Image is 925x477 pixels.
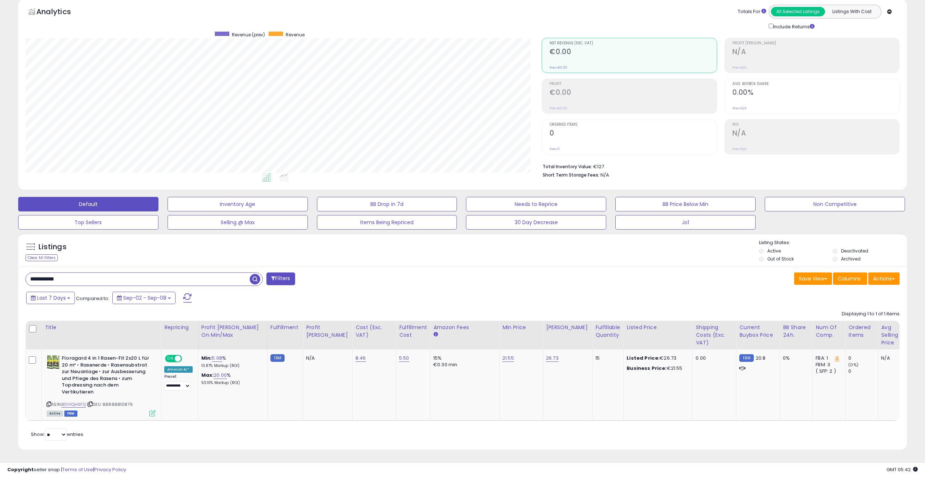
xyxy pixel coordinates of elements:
button: Non Competitive [765,197,905,211]
div: FBA: 1 [816,355,840,361]
div: % [201,355,262,368]
div: Amazon AI * [164,366,193,373]
a: B01IVQH6FQ [61,401,86,408]
button: BB Price Below Min [615,197,756,211]
p: Listing States: [759,239,907,246]
button: Filters [266,272,295,285]
label: Out of Stock [767,256,794,262]
div: 0 [848,368,878,375]
button: Needs to Reprice [466,197,606,211]
small: Prev: N/A [732,106,747,110]
div: seller snap | | [7,466,126,473]
div: Repricing [164,324,195,331]
div: €26.73 [627,355,687,361]
button: Last 7 Days [26,292,75,304]
span: Avg. Buybox Share [732,82,899,86]
small: Prev: €0.00 [550,65,567,70]
span: Compared to: [76,295,109,302]
div: N/A [306,355,347,361]
div: Current Buybox Price [739,324,777,339]
span: Ordered Items [550,123,716,127]
button: Actions [868,272,900,285]
div: Clear All Filters [25,254,58,261]
button: 30 Day Decrease [466,215,606,230]
img: 61VuxFhXi9L._SL40_.jpg [47,355,60,369]
a: 21.55 [502,355,514,362]
small: FBM [739,354,753,362]
button: Items Being Repriced [317,215,457,230]
div: Displaying 1 to 1 of 1 items [842,311,900,318]
button: Top Sellers [18,215,158,230]
h2: €0.00 [550,48,716,57]
button: Save View [794,272,832,285]
div: ASIN: [47,355,156,416]
b: Short Term Storage Fees: [543,172,599,178]
label: Deactivated [841,248,868,254]
b: Min: [201,355,212,361]
button: Listings With Cost [825,7,879,16]
small: Prev: €0.00 [550,106,567,110]
b: Max: [201,372,214,379]
div: 0% [783,355,807,361]
div: Num of Comp. [816,324,842,339]
small: Prev: N/A [732,65,747,70]
div: Listed Price [627,324,689,331]
span: Sep-02 - Sep-08 [123,294,166,302]
div: Ordered Items [848,324,875,339]
div: Preset: [164,374,193,391]
div: Profit [PERSON_NAME] [306,324,349,339]
div: Fulfillable Quantity [595,324,620,339]
span: Columns [838,275,861,282]
div: 15 [595,355,618,361]
button: Default [18,197,158,211]
p: 10.87% Markup (ROI) [201,363,262,368]
a: 5.08 [212,355,222,362]
p: 53.10% Markup (ROI) [201,380,262,385]
a: 20.00 [214,372,227,379]
div: BB Share 24h. [783,324,809,339]
a: 8.46 [355,355,366,362]
li: €127 [543,162,894,170]
h5: Analytics [36,7,85,19]
h5: Listings [39,242,67,252]
div: FBM: 3 [816,361,840,368]
div: Amazon Fees [433,324,496,331]
div: Cost (Exc. VAT) [355,324,393,339]
div: Avg Selling Price [881,324,908,347]
div: Fulfillment [270,324,300,331]
span: Revenue (prev) [232,32,265,38]
span: Last 7 Days [37,294,66,302]
div: Include Returns [763,22,823,31]
b: Total Inventory Value: [543,163,592,170]
button: Selling @ Max [168,215,308,230]
span: Show: entries [31,431,83,438]
div: Shipping Costs (Exc. VAT) [696,324,733,347]
a: Privacy Policy [94,466,126,473]
span: | SKU: 88888810879 [87,401,133,407]
div: Fulfillment Cost [399,324,427,339]
div: 0.00 [696,355,731,361]
button: All Selected Listings [771,7,825,16]
span: N/A [600,171,609,178]
h2: N/A [732,48,899,57]
div: 15% [433,355,494,361]
th: The percentage added to the cost of goods (COGS) that forms the calculator for Min & Max prices. [198,321,267,349]
div: Profit [PERSON_NAME] on Min/Max [201,324,264,339]
div: N/A [881,355,905,361]
label: Active [767,248,781,254]
span: 2025-09-16 05:42 GMT [886,466,918,473]
span: Net Revenue (Exc. VAT) [550,41,716,45]
button: Jo1 [615,215,756,230]
h2: N/A [732,129,899,139]
button: Sep-02 - Sep-08 [112,292,176,304]
small: FBM [270,354,285,362]
h2: 0.00% [732,88,899,98]
div: [PERSON_NAME] [546,324,589,331]
div: €0.30 min [433,361,494,368]
div: 0 [848,355,878,361]
div: Title [45,324,158,331]
a: 5.50 [399,355,409,362]
span: ROI [732,123,899,127]
button: Inventory Age [168,197,308,211]
b: Floragard 4 in 1 Rasen-Fit 2x20 L für 20 m² • Rasenerde • Rasensubstrat zur Neuanlage • zur Ausbe... [62,355,150,397]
